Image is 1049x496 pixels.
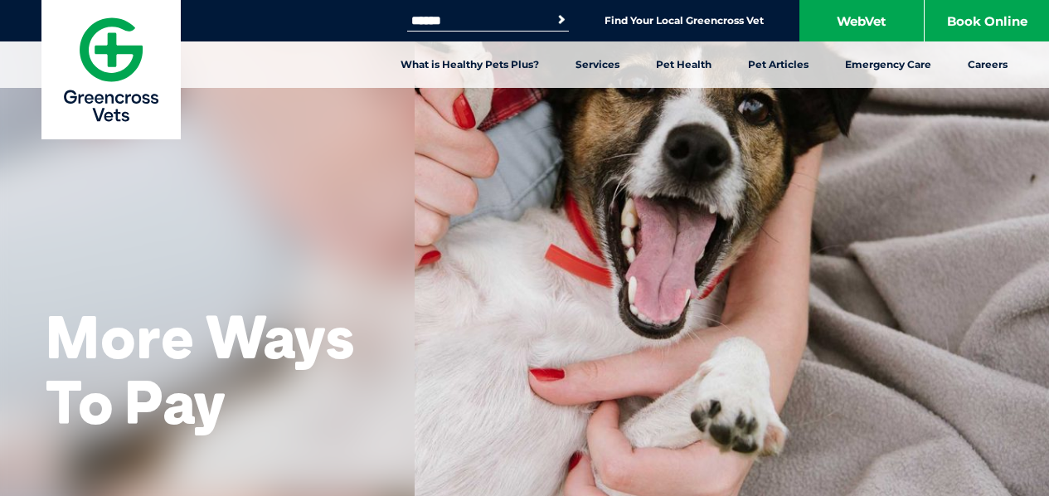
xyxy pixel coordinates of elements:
a: Pet Articles [730,41,827,88]
a: Emergency Care [827,41,949,88]
a: Find Your Local Greencross Vet [605,14,764,27]
a: Careers [949,41,1026,88]
h2: More Ways To Pay [46,304,369,435]
a: Pet Health [638,41,730,88]
a: What is Healthy Pets Plus? [382,41,557,88]
a: Services [557,41,638,88]
button: Search [553,12,570,28]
